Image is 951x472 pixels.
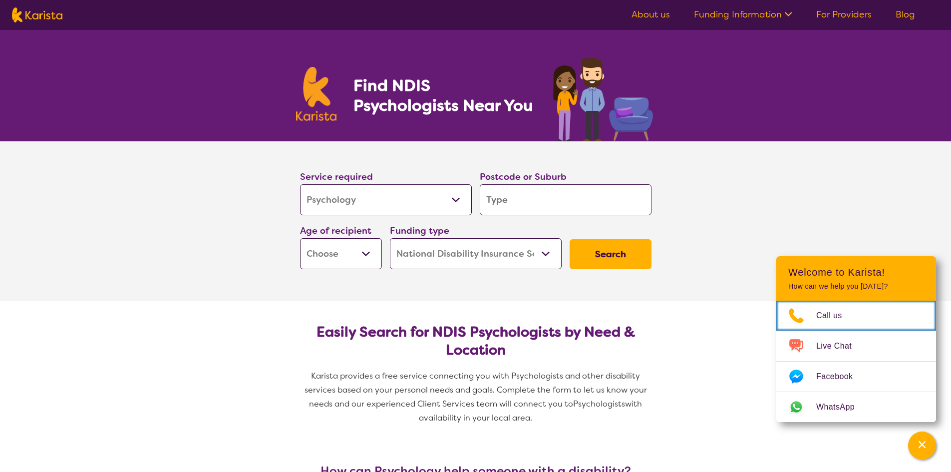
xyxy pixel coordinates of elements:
[480,184,651,215] input: Type
[816,369,865,384] span: Facebook
[816,308,854,323] span: Call us
[776,392,936,422] a: Web link opens in a new tab.
[570,239,651,269] button: Search
[550,54,655,141] img: psychology
[12,7,62,22] img: Karista logo
[776,256,936,422] div: Channel Menu
[908,432,936,460] button: Channel Menu
[305,371,649,409] span: Karista provides a free service connecting you with Psychologists and other disability services b...
[300,225,371,237] label: Age of recipient
[776,301,936,422] ul: Choose channel
[353,75,538,115] h1: Find NDIS Psychologists Near You
[308,323,643,359] h2: Easily Search for NDIS Psychologists by Need & Location
[300,171,373,183] label: Service required
[632,8,670,20] a: About us
[816,8,872,20] a: For Providers
[694,8,792,20] a: Funding Information
[816,339,864,354] span: Live Chat
[573,399,625,409] span: Psychologists
[390,225,449,237] label: Funding type
[788,266,924,278] h2: Welcome to Karista!
[816,400,867,415] span: WhatsApp
[480,171,567,183] label: Postcode or Suburb
[296,67,337,121] img: Karista logo
[788,282,924,291] p: How can we help you [DATE]?
[896,8,915,20] a: Blog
